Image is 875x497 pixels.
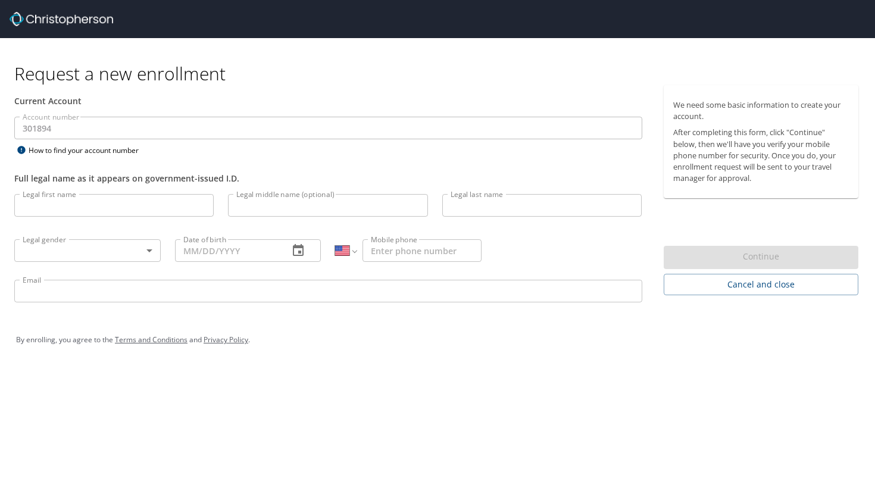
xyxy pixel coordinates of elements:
[673,127,849,184] p: After completing this form, click "Continue" below, then we'll have you verify your mobile phone ...
[204,335,248,345] a: Privacy Policy
[14,172,642,185] div: Full legal name as it appears on government-issued I.D.
[10,12,113,26] img: cbt logo
[115,335,187,345] a: Terms and Conditions
[362,239,482,262] input: Enter phone number
[14,143,163,158] div: How to find your account number
[673,277,849,292] span: Cancel and close
[673,99,849,122] p: We need some basic information to create your account.
[14,239,161,262] div: ​
[14,95,642,107] div: Current Account
[16,325,859,355] div: By enrolling, you agree to the and .
[14,62,868,85] h1: Request a new enrollment
[664,274,859,296] button: Cancel and close
[175,239,280,262] input: MM/DD/YYYY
